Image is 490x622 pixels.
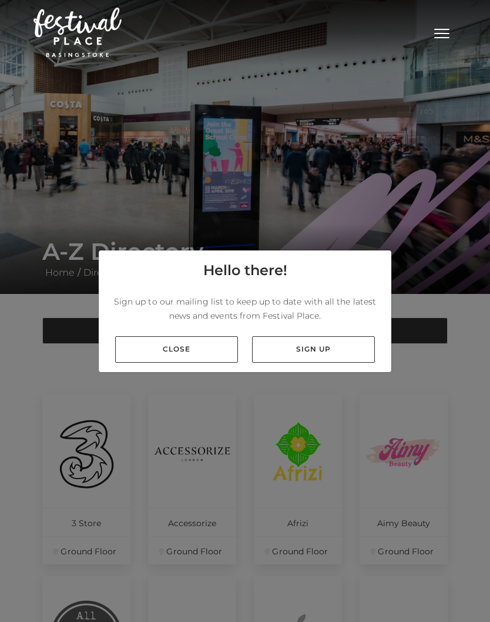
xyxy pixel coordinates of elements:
p: Sign up to our mailing list to keep up to date with all the latest news and events from Festival ... [108,295,382,323]
a: Close [115,336,238,363]
button: Toggle navigation [427,24,457,41]
img: Festival Place Logo [33,8,122,57]
h4: Hello there! [203,260,287,281]
a: Sign up [252,336,375,363]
